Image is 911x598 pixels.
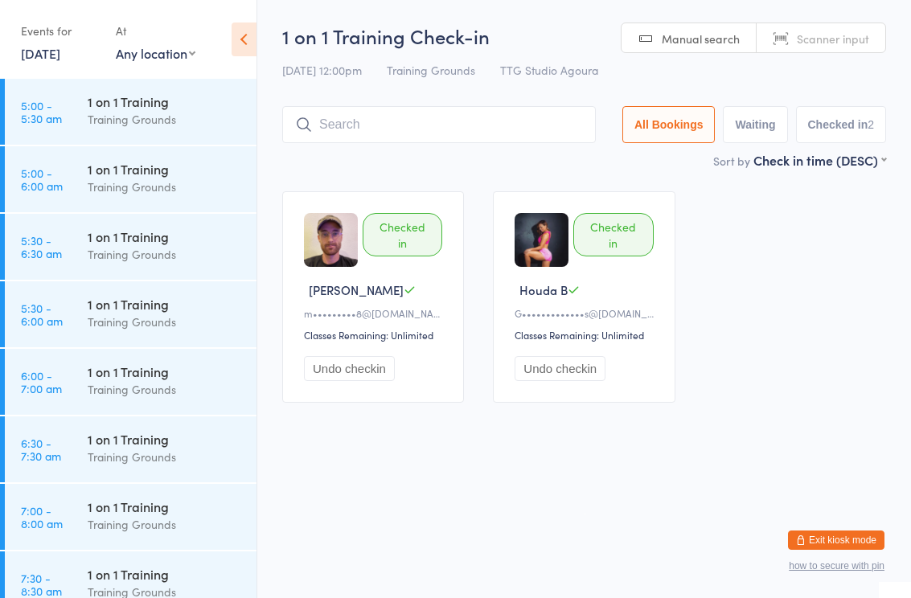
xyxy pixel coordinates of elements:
[5,484,256,550] a: 7:00 -8:00 am1 on 1 TrainingTraining Grounds
[304,356,395,381] button: Undo checkin
[797,31,869,47] span: Scanner input
[88,515,243,534] div: Training Grounds
[753,151,886,169] div: Check in time (DESC)
[21,234,62,260] time: 5:30 - 6:30 am
[21,571,62,597] time: 7:30 - 8:30 am
[5,214,256,280] a: 5:30 -6:30 am1 on 1 TrainingTraining Grounds
[88,178,243,196] div: Training Grounds
[88,448,243,466] div: Training Grounds
[21,369,62,395] time: 6:00 - 7:00 am
[21,166,63,192] time: 5:00 - 6:00 am
[88,313,243,331] div: Training Grounds
[21,504,63,530] time: 7:00 - 8:00 am
[88,430,243,448] div: 1 on 1 Training
[723,106,787,143] button: Waiting
[88,110,243,129] div: Training Grounds
[116,18,195,44] div: At
[304,213,358,267] img: image1720652513.png
[500,62,598,78] span: TTG Studio Agoura
[304,306,447,320] div: m•••••••••8@[DOMAIN_NAME]
[5,281,256,347] a: 5:30 -6:00 am1 on 1 TrainingTraining Grounds
[282,106,596,143] input: Search
[88,380,243,399] div: Training Grounds
[304,328,447,342] div: Classes Remaining: Unlimited
[796,106,887,143] button: Checked in2
[116,44,195,62] div: Any location
[868,118,874,131] div: 2
[662,31,740,47] span: Manual search
[5,416,256,482] a: 6:30 -7:30 am1 on 1 TrainingTraining Grounds
[88,362,243,380] div: 1 on 1 Training
[515,356,605,381] button: Undo checkin
[5,79,256,145] a: 5:00 -5:30 am1 on 1 TrainingTraining Grounds
[88,160,243,178] div: 1 on 1 Training
[21,436,61,462] time: 6:30 - 7:30 am
[515,328,658,342] div: Classes Remaining: Unlimited
[21,18,100,44] div: Events for
[789,560,884,571] button: how to secure with pin
[5,146,256,212] a: 5:00 -6:00 am1 on 1 TrainingTraining Grounds
[88,227,243,245] div: 1 on 1 Training
[21,44,60,62] a: [DATE]
[713,153,750,169] label: Sort by
[788,530,884,550] button: Exit kiosk mode
[88,295,243,313] div: 1 on 1 Training
[5,349,256,415] a: 6:00 -7:00 am1 on 1 TrainingTraining Grounds
[515,213,568,267] img: image1720831047.png
[573,213,653,256] div: Checked in
[622,106,716,143] button: All Bookings
[519,281,568,298] span: Houda B
[515,306,658,320] div: G•••••••••••••s@[DOMAIN_NAME]
[88,92,243,110] div: 1 on 1 Training
[282,62,362,78] span: [DATE] 12:00pm
[88,565,243,583] div: 1 on 1 Training
[21,99,62,125] time: 5:00 - 5:30 am
[88,245,243,264] div: Training Grounds
[21,301,63,327] time: 5:30 - 6:00 am
[363,213,442,256] div: Checked in
[387,62,475,78] span: Training Grounds
[282,23,886,49] h2: 1 on 1 Training Check-in
[309,281,404,298] span: [PERSON_NAME]
[88,498,243,515] div: 1 on 1 Training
